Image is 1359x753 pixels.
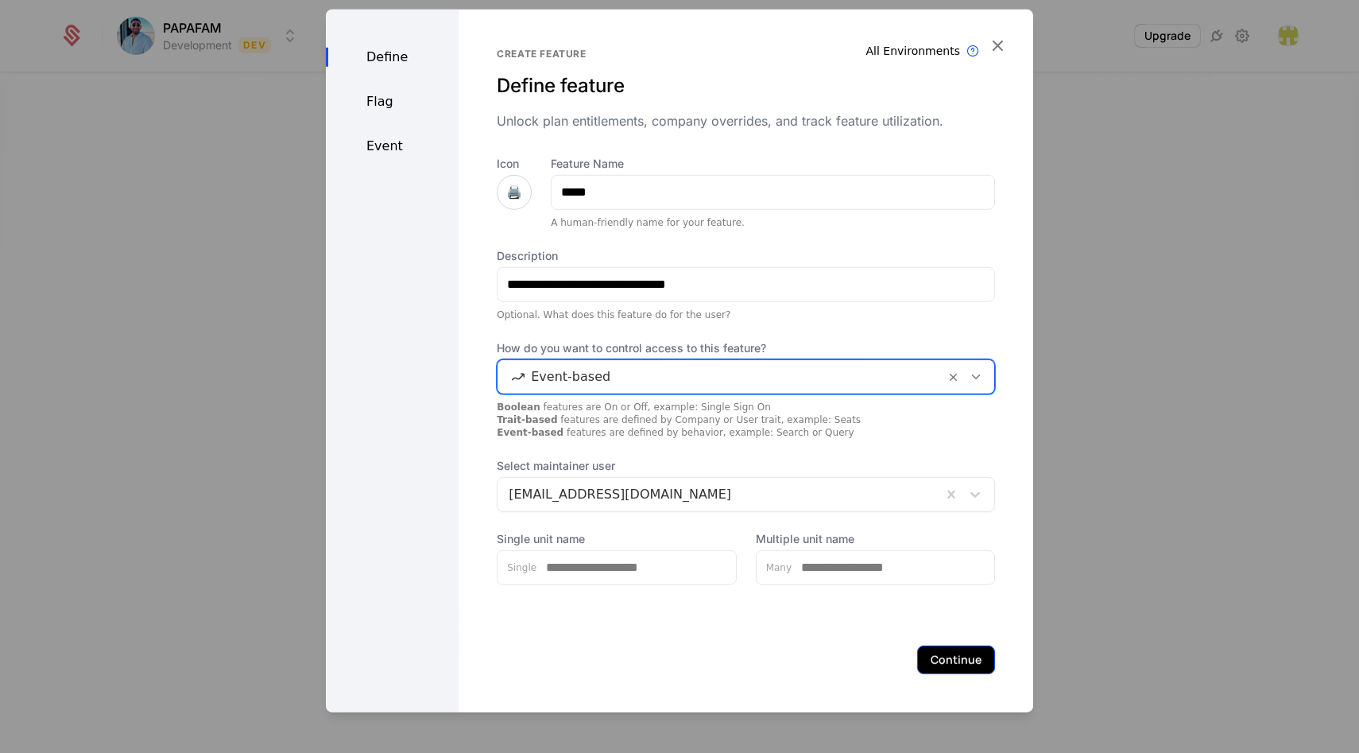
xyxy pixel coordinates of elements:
[326,47,459,66] div: Define
[756,530,995,546] label: Multiple unit name
[497,400,995,438] div: features are On or Off, example: Single Sign On features are defined by Company or User trait, ex...
[506,182,522,201] span: 🖨️
[551,215,995,228] div: A human-friendly name for your feature.
[497,155,532,171] label: Icon
[498,561,536,573] label: Single
[866,42,961,58] div: All Environments
[497,111,995,130] div: Unlock plan entitlements, company overrides, and track feature utilization.
[326,136,459,155] div: Event
[757,561,792,573] label: Many
[497,457,995,473] span: Select maintainer user
[497,530,736,546] label: Single unit name
[917,645,995,673] button: Continue
[497,308,995,320] div: Optional. What does this feature do for the user?
[497,247,995,263] label: Description
[497,401,540,412] strong: Boolean
[551,155,995,171] label: Feature Name
[326,91,459,111] div: Flag
[497,47,995,60] div: Create feature
[497,413,557,425] strong: Trait-based
[497,426,563,437] strong: Event-based
[497,72,995,98] div: Define feature
[497,340,995,355] span: How do you want to control access to this feature?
